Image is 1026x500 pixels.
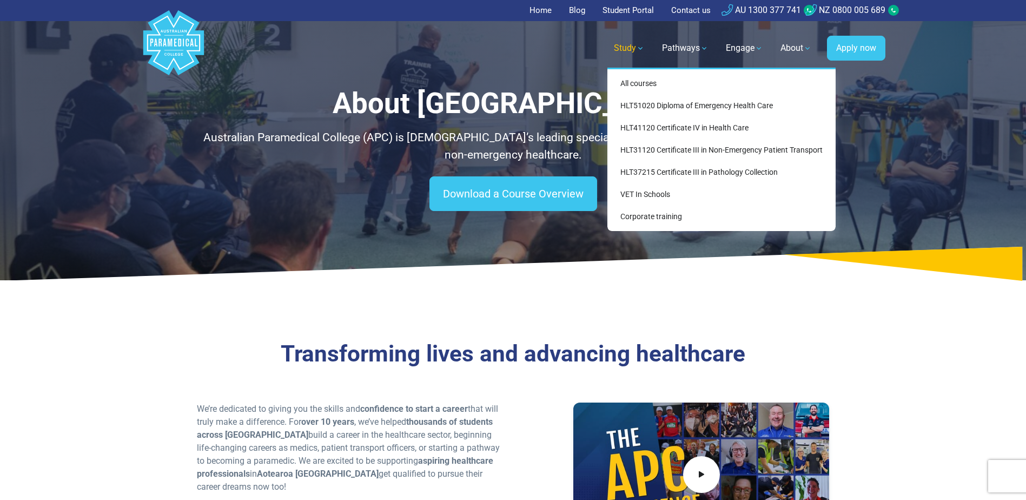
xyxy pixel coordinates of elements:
[301,417,354,427] strong: over 10 years
[197,403,507,494] p: We’re dedicated to giving you the skills and that will truly make a difference. For , we’ve helpe...
[612,185,831,205] a: VET In Schools
[197,129,830,163] p: Australian Paramedical College (APC) is [DEMOGRAPHIC_DATA]’s leading specialist college for pre-h...
[719,33,770,63] a: Engage
[656,33,715,63] a: Pathways
[360,404,468,414] strong: confidence to start a career
[607,68,836,231] div: Study
[805,5,885,15] a: NZ 0800 005 689
[607,33,651,63] a: Study
[612,74,831,94] a: All courses
[612,140,831,160] a: HLT31120 Certificate III in Non-Emergency Patient Transport
[827,36,885,61] a: Apply now
[612,162,831,182] a: HLT37215 Certificate III in Pathology Collection
[721,5,801,15] a: AU 1300 377 741
[429,176,597,211] a: Download a Course Overview
[257,469,379,479] strong: Aotearoa [GEOGRAPHIC_DATA]
[141,21,206,76] a: Australian Paramedical College
[612,96,831,116] a: HLT51020 Diploma of Emergency Health Care
[197,87,830,121] h1: About [GEOGRAPHIC_DATA]
[612,207,831,227] a: Corporate training
[612,118,831,138] a: HLT41120 Certificate IV in Health Care
[197,340,830,368] h3: Transforming lives and advancing healthcare
[774,33,818,63] a: About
